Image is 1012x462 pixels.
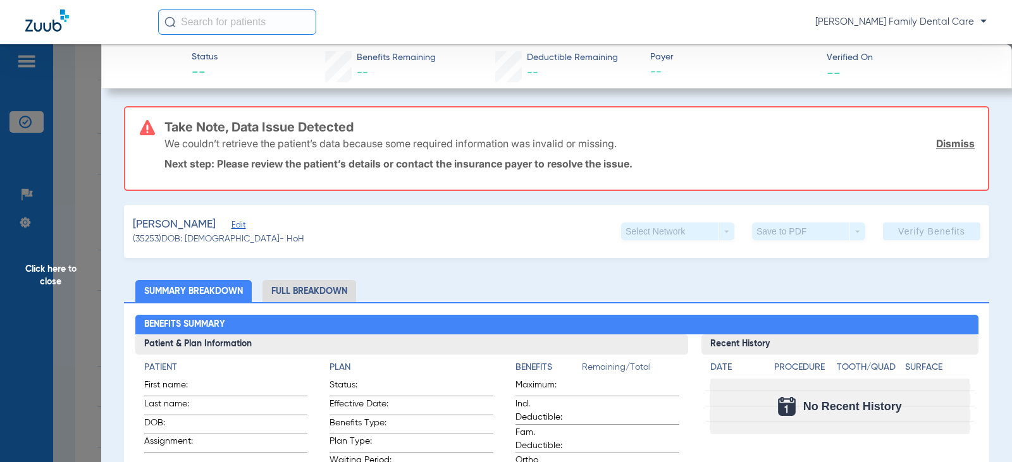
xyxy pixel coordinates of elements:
span: Maximum: [515,379,577,396]
img: Zuub Logo [25,9,69,32]
span: Ind. Deductible: [515,398,577,424]
h4: Tooth/Quad [837,361,901,374]
span: Payer [650,51,815,64]
img: Calendar [778,397,796,416]
a: Dismiss [936,137,975,150]
span: Remaining/Total [582,361,679,379]
app-breakdown-title: Tooth/Quad [837,361,901,379]
h4: Surface [905,361,969,374]
img: error-icon [140,120,155,135]
p: We couldn’t retrieve the patient’s data because some required information was invalid or missing. [164,137,617,150]
span: -- [827,66,841,79]
span: Edit [231,221,243,233]
span: No Recent History [803,400,902,413]
span: Fam. Deductible: [515,426,577,453]
app-breakdown-title: Benefits [515,361,582,379]
span: Benefits Remaining [357,51,436,64]
span: First name: [144,379,206,396]
span: -- [192,64,218,82]
app-breakdown-title: Procedure [774,361,832,379]
span: Verified On [827,51,992,64]
p: Next step: Please review the patient’s details or contact the insurance payer to resolve the issue. [164,157,975,170]
app-breakdown-title: Date [710,361,763,379]
h4: Plan [330,361,493,374]
h3: Patient & Plan Information [135,334,689,355]
span: -- [527,67,538,78]
img: Search Icon [164,16,176,28]
span: Effective Date: [330,398,392,415]
span: Plan Type: [330,435,392,452]
input: Search for patients [158,9,316,35]
h4: Benefits [515,361,582,374]
li: Summary Breakdown [135,280,252,302]
h4: Procedure [774,361,832,374]
h4: Patient [144,361,308,374]
h3: Recent History [701,334,978,355]
span: -- [650,64,815,80]
span: DOB: [144,416,206,434]
span: Benefits Type: [330,416,392,434]
span: Last name: [144,398,206,415]
h3: Take Note, Data Issue Detected [164,121,975,133]
span: -- [357,67,368,78]
span: [PERSON_NAME] [133,217,216,233]
span: Status [192,51,218,64]
span: Deductible Remaining [527,51,618,64]
span: [PERSON_NAME] Family Dental Care [815,16,987,28]
span: Assignment: [144,435,206,452]
span: (35253) DOB: [DEMOGRAPHIC_DATA] - HoH [133,233,304,246]
h4: Date [710,361,763,374]
app-breakdown-title: Surface [905,361,969,379]
span: Status: [330,379,392,396]
li: Full Breakdown [262,280,356,302]
h2: Benefits Summary [135,315,978,335]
